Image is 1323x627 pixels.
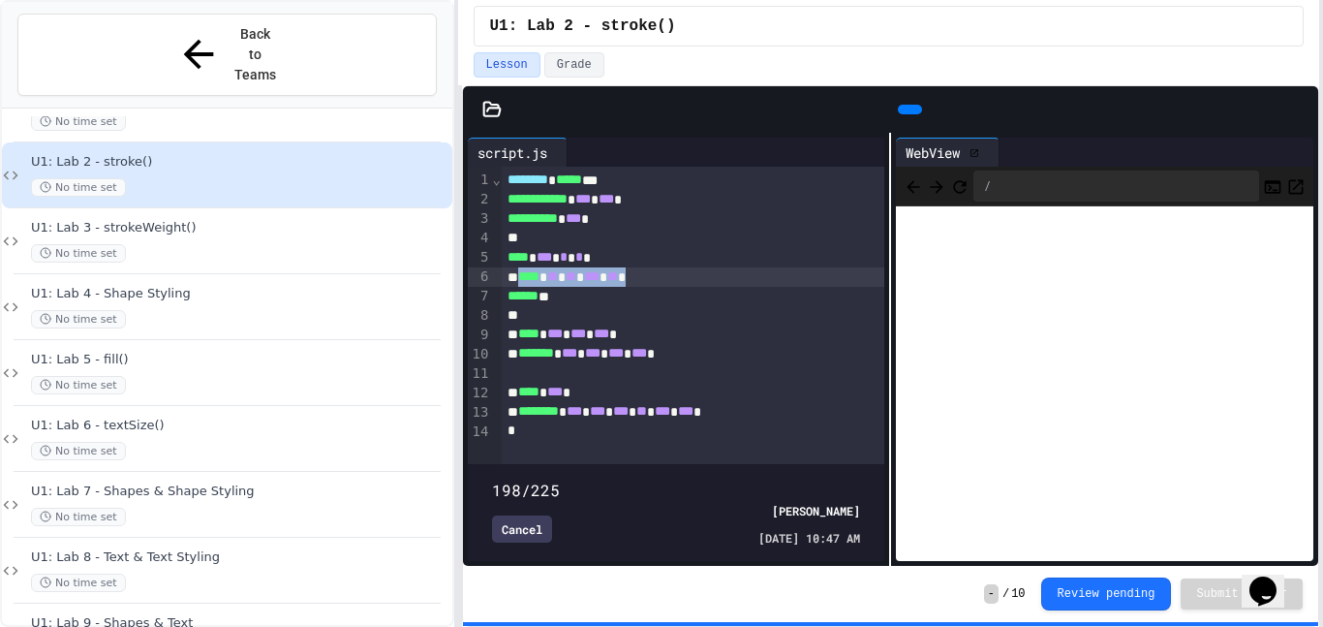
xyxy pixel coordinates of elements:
[31,376,126,394] span: No time set
[468,138,568,167] div: script.js
[1041,578,1172,611] button: Review pending
[896,206,1313,562] iframe: Web Preview
[31,484,448,500] span: U1: Lab 7 - Shapes & Shape Styling
[896,138,1000,167] div: WebView
[31,508,126,526] span: No time set
[468,384,492,403] div: 12
[232,24,278,85] span: Back to Teams
[31,418,448,434] span: U1: Lab 6 - textSize()
[468,403,492,423] div: 13
[31,442,126,460] span: No time set
[468,267,492,287] div: 6
[31,549,448,566] span: U1: Lab 8 - Text & Text Styling
[1242,549,1304,608] iframe: chat widget
[491,172,501,187] span: Fold line
[927,173,946,198] span: Forward
[1196,586,1287,602] span: Submit Answer
[17,14,437,96] button: Back to Teams
[31,310,126,329] span: No time set
[1181,579,1303,610] button: Submit Answer
[490,15,676,38] span: U1: Lab 2 - stroke()
[896,142,969,163] div: WebView
[468,306,492,326] div: 8
[468,326,492,345] div: 9
[758,529,860,547] span: [DATE] 10:47 AM
[31,574,126,592] span: No time set
[31,286,448,302] span: U1: Lab 4 - Shape Styling
[1263,174,1282,198] button: Console
[468,345,492,364] div: 10
[468,142,557,163] div: script.js
[984,584,999,604] span: -
[468,423,492,442] div: 14
[904,173,923,198] span: Back
[31,220,448,236] span: U1: Lab 3 - strokeWeight()
[468,229,492,248] div: 4
[772,502,860,519] div: [PERSON_NAME]
[468,364,492,384] div: 11
[468,190,492,209] div: 2
[468,209,492,229] div: 3
[468,248,492,267] div: 5
[468,287,492,306] div: 7
[31,178,126,197] span: No time set
[544,52,604,78] button: Grade
[1002,586,1009,602] span: /
[973,171,1259,202] div: /
[31,112,126,131] span: No time set
[1011,586,1025,602] span: 10
[31,352,448,368] span: U1: Lab 5 - fill()
[31,244,126,263] span: No time set
[492,479,861,502] div: 198/225
[31,154,448,171] span: U1: Lab 2 - stroke()
[1286,174,1306,198] button: Open in new tab
[474,52,540,78] button: Lesson
[950,174,969,198] button: Refresh
[492,516,552,543] div: Cancel
[468,171,492,190] div: 1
